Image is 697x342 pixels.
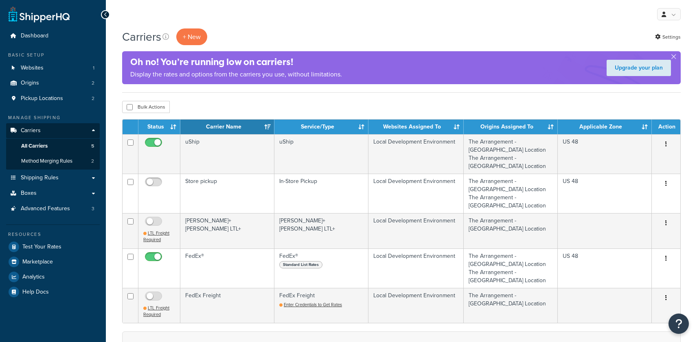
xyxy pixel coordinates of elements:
td: The Arrangement - [GEOGRAPHIC_DATA] Location The Arrangement - [GEOGRAPHIC_DATA] Location [464,174,558,213]
a: Shipping Rules [6,170,100,185]
span: Test Your Rates [22,244,61,251]
td: Local Development Environment [368,174,464,213]
li: Advanced Features [6,201,100,216]
td: US 48 [558,174,652,213]
a: Dashboard [6,28,100,44]
a: Enter Credentials to Get Rates [279,301,342,308]
div: Manage Shipping [6,114,100,121]
li: Websites [6,61,100,76]
a: Carriers [6,123,100,138]
span: 1 [93,65,94,72]
a: ShipperHQ Home [9,6,70,22]
span: Pickup Locations [21,95,63,102]
a: Advanced Features 3 [6,201,100,216]
a: All Carriers 5 [6,139,100,154]
span: Boxes [21,190,37,197]
span: Carriers [21,127,41,134]
a: Method Merging Rules 2 [6,154,100,169]
span: All Carriers [21,143,48,150]
td: Local Development Environment [368,248,464,288]
span: 2 [91,158,94,165]
td: US 48 [558,248,652,288]
span: Shipping Rules [21,174,59,181]
td: Local Development Environment [368,213,464,248]
a: Marketplace [6,255,100,269]
td: FedEx Freight [274,288,368,323]
td: FedEx® [274,248,368,288]
a: Origins 2 [6,76,100,91]
td: Local Development Environment [368,134,464,174]
td: The Arrangement - [GEOGRAPHIC_DATA] Location The Arrangement - [GEOGRAPHIC_DATA] Location [464,134,558,174]
th: Action [652,120,680,134]
span: Method Merging Rules [21,158,72,165]
td: The Arrangement - [GEOGRAPHIC_DATA] Location [464,288,558,323]
td: Local Development Environment [368,288,464,323]
li: Method Merging Rules [6,154,100,169]
span: 3 [92,205,94,212]
div: Basic Setup [6,52,100,59]
td: uShip [274,134,368,174]
td: US 48 [558,134,652,174]
p: Display the rates and options from the carriers you use, without limitations. [130,69,342,80]
span: 2 [92,95,94,102]
td: [PERSON_NAME]+[PERSON_NAME] LTL+ [274,213,368,248]
td: The Arrangement - [GEOGRAPHIC_DATA] Location [464,213,558,248]
span: 2 [92,80,94,87]
span: Dashboard [21,33,48,39]
a: Settings [655,31,681,43]
span: Standard List Rates [279,261,322,268]
td: In-Store Pickup [274,174,368,213]
th: Websites Assigned To: activate to sort column ascending [368,120,464,134]
li: All Carriers [6,139,100,154]
h1: Carriers [122,29,161,45]
a: Test Your Rates [6,240,100,254]
span: Advanced Features [21,205,70,212]
span: Analytics [22,274,45,281]
th: Applicable Zone: activate to sort column ascending [558,120,652,134]
div: Resources [6,231,100,238]
h4: Oh no! You’re running low on carriers! [130,55,342,69]
li: Origins [6,76,100,91]
a: Upgrade your plan [607,60,671,76]
td: FedEx® [180,248,274,288]
td: Store pickup [180,174,274,213]
span: 5 [91,143,94,150]
td: The Arrangement - [GEOGRAPHIC_DATA] Location The Arrangement - [GEOGRAPHIC_DATA] Location [464,248,558,288]
li: Carriers [6,123,100,170]
th: Service/Type: activate to sort column ascending [274,120,368,134]
span: Marketplace [22,259,53,266]
span: Websites [21,65,44,72]
th: Status: activate to sort column ascending [138,120,180,134]
a: Analytics [6,270,100,284]
button: Open Resource Center [669,314,689,334]
button: + New [176,28,207,45]
span: LTL Freight Required [143,305,169,318]
span: Enter Credentials to Get Rates [284,301,342,308]
span: LTL Freight Required [143,230,169,243]
th: Carrier Name: activate to sort column ascending [180,120,274,134]
td: [PERSON_NAME]+[PERSON_NAME] LTL+ [180,213,274,248]
th: Origins Assigned To: activate to sort column ascending [464,120,558,134]
td: uShip [180,134,274,174]
span: Origins [21,80,39,87]
a: Boxes [6,186,100,201]
td: FedEx Freight [180,288,274,323]
a: Pickup Locations 2 [6,91,100,106]
li: Pickup Locations [6,91,100,106]
span: Help Docs [22,289,49,296]
button: Bulk Actions [122,101,170,113]
a: Help Docs [6,285,100,299]
a: Websites 1 [6,61,100,76]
